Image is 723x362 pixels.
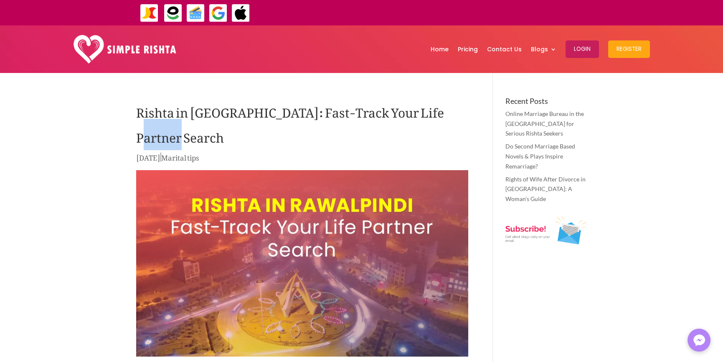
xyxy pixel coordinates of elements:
img: website_grey.svg [13,22,20,28]
a: Pricing [458,28,478,71]
a: Home [431,28,449,71]
img: ApplePay-icon [231,4,250,23]
div: Keywords by Traffic [92,49,141,55]
img: Messenger [691,332,708,349]
a: Rights of Wife After Divorce in [GEOGRAPHIC_DATA]: A Woman’s Guide [505,176,586,203]
div: Domain Overview [32,49,75,55]
img: GooglePay-icon [209,4,228,23]
a: Login [566,28,599,71]
div: Domain: [DOMAIN_NAME] [22,22,92,28]
a: Blogs [531,28,556,71]
button: Login [566,40,599,58]
h1: Rishta in [GEOGRAPHIC_DATA]: Fast-Track Your Life Partner Search [136,97,468,151]
img: Credit Cards [186,4,205,23]
a: Contact Us [487,28,522,71]
strong: جاز کیش [435,5,452,20]
img: tab_domain_overview_orange.svg [23,48,29,55]
img: logo_orange.svg [13,13,20,20]
h4: Recent Posts [505,97,587,109]
a: Online Marriage Bureau in the [GEOGRAPHIC_DATA] for Serious Rishta Seekers [505,110,584,137]
button: Register [608,40,650,58]
span: [DATE] [136,147,160,165]
a: Marital tips [161,147,199,165]
a: Register [608,28,650,71]
div: v 4.0.25 [23,13,41,20]
strong: ایزی پیسہ [414,5,433,20]
img: EasyPaisa-icon [164,4,183,23]
img: JazzCash-icon [140,4,159,23]
div: ایپ میں پیمنٹ صرف گوگل پے اور ایپل پے کے ذریعے ممکن ہے۔ ، یا کریڈٹ کارڈ کے ذریعے ویب سائٹ پر ہوگی۔ [276,8,636,18]
a: Do Second Marriage Based Novels & Plays Inspire Remarriage? [505,143,575,170]
img: Rishta in Rawalpindi [136,170,468,357]
p: | [136,151,468,168]
img: tab_keywords_by_traffic_grey.svg [83,48,90,55]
